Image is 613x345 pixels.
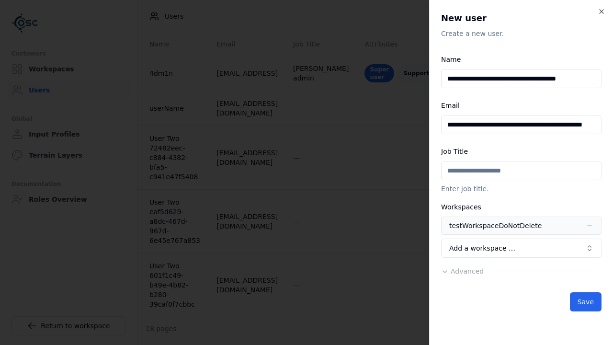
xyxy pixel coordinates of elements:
[449,243,515,253] span: Add a workspace …
[441,184,602,194] p: Enter job title.
[441,203,481,211] label: Workspaces
[441,29,602,38] p: Create a new user.
[441,102,460,109] label: Email
[441,148,468,155] label: Job Title
[451,267,484,275] span: Advanced
[441,11,602,25] h2: New user
[441,56,461,63] label: Name
[449,221,542,230] div: testWorkspaceDoNotDelete
[441,266,484,276] button: Advanced
[570,292,602,311] button: Save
